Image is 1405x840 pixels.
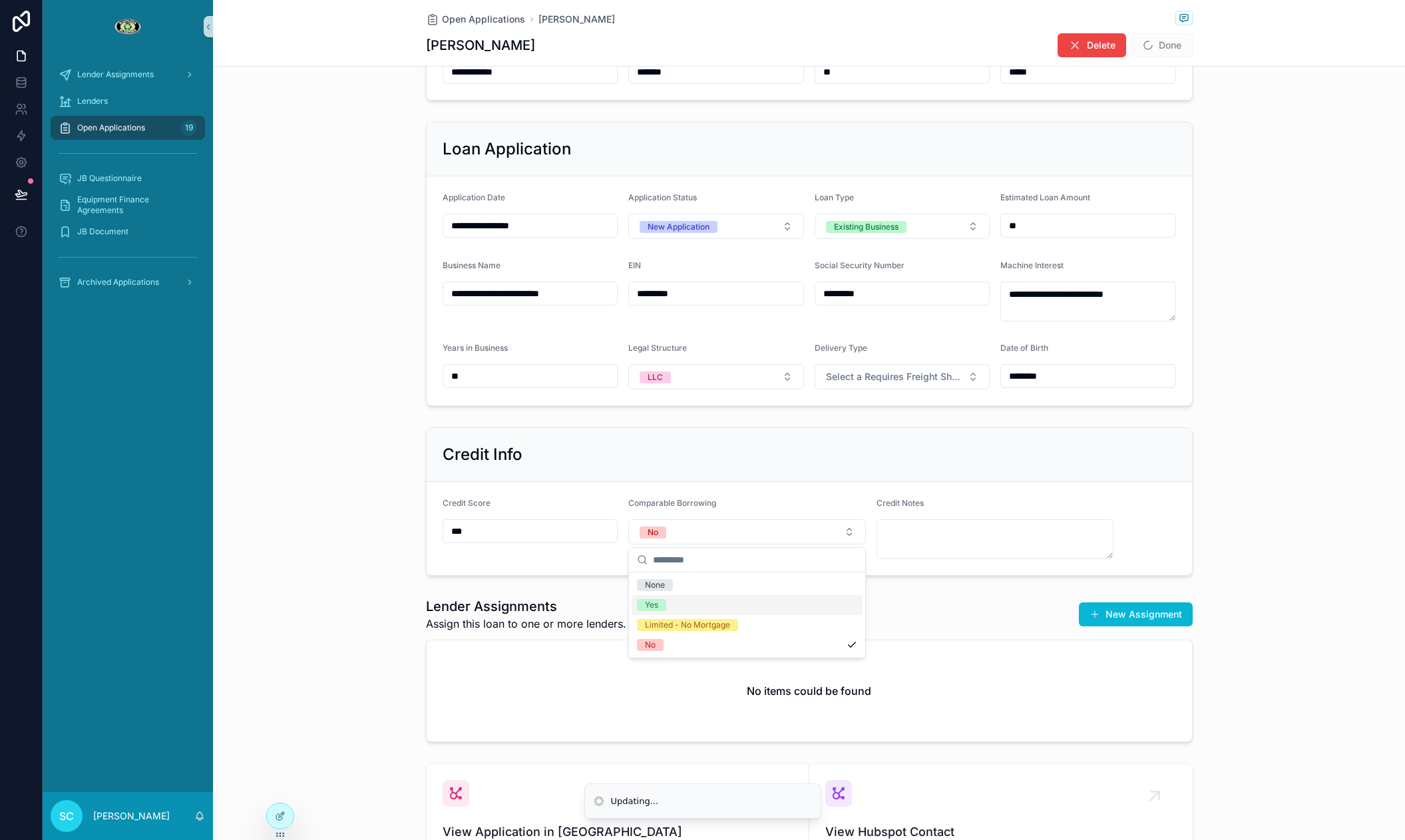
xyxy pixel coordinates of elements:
span: Lender Assignments [77,69,154,80]
h2: No items could be found [747,683,871,699]
button: New Assignment [1079,602,1193,626]
div: Suggestions [629,572,865,658]
span: Date of Birth [1000,343,1048,353]
span: Business Name [443,260,501,270]
span: Loan Type [815,192,854,202]
button: Select Button [815,214,990,239]
span: Archived Applications [77,277,159,288]
span: Application Date [443,192,505,202]
span: Select a Requires Freight Shipping? [826,370,963,383]
h1: Lender Assignments [426,597,626,616]
button: Delete [1058,33,1126,57]
span: JB Document [77,226,128,237]
div: Limited - No Mortgage [645,619,730,631]
span: Delete [1087,39,1115,52]
div: Existing Business [834,221,899,233]
span: Social Security Number [815,260,904,270]
span: Legal Structure [628,343,687,353]
button: Select Button [628,364,804,389]
button: Select Button [815,364,990,389]
div: scrollable content [43,53,213,312]
img: App logo [114,16,141,37]
span: SC [59,808,74,824]
span: EIN [628,260,641,270]
span: Comparable Borrowing [628,498,716,508]
div: None [645,579,665,591]
div: 19 [181,120,197,136]
span: Application Status [628,192,697,202]
a: Lenders [51,89,205,113]
div: No [645,639,656,651]
span: Lenders [77,96,108,106]
div: New Application [648,221,709,233]
span: Credit Notes [877,498,924,508]
span: Open Applications [442,13,525,26]
p: [PERSON_NAME] [93,809,170,823]
span: Machine Interest [1000,260,1064,270]
a: Archived Applications [51,270,205,294]
a: Equipment Finance Agreements [51,193,205,217]
div: Updating... [611,795,659,808]
button: Select Button [628,519,866,544]
h2: Credit Info [443,444,522,465]
a: Open Applications19 [51,116,205,140]
a: [PERSON_NAME] [538,13,615,26]
span: Credit Score [443,498,491,508]
a: JB Questionnaire [51,166,205,190]
a: Open Applications [426,13,525,26]
span: Equipment Finance Agreements [77,194,192,216]
button: Select Button [628,214,804,239]
div: No [648,526,658,538]
div: Yes [645,599,658,611]
span: Estimated Loan Amount [1000,192,1090,202]
span: Assign this loan to one or more lenders. [426,616,626,632]
div: LLC [648,371,663,383]
h1: [PERSON_NAME] [426,36,535,55]
span: Delivery Type [815,343,867,353]
span: Open Applications [77,122,145,133]
h2: Loan Application [443,138,571,160]
span: Years in Business [443,343,508,353]
a: Lender Assignments [51,63,205,87]
span: JB Questionnaire [77,173,142,184]
a: JB Document [51,220,205,244]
